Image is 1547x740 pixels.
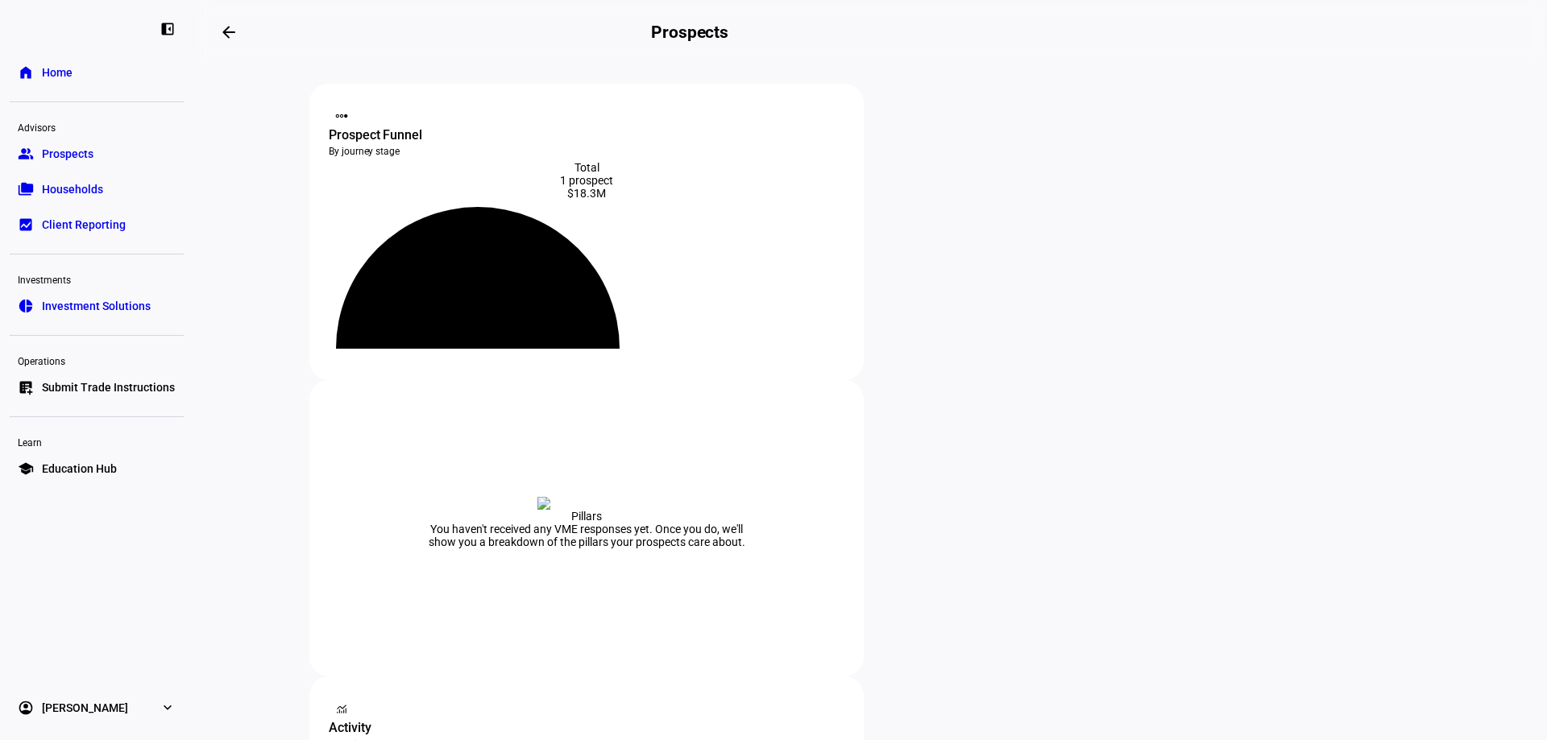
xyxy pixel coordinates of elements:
span: Investment Solutions [42,298,151,314]
span: [PERSON_NAME] [42,700,128,716]
span: Households [42,181,103,197]
eth-mat-symbol: list_alt_add [18,379,34,395]
div: $18.3M [329,187,844,200]
eth-mat-symbol: home [18,64,34,81]
span: Education Hub [42,461,117,477]
eth-mat-symbol: group [18,146,34,162]
div: Pillars [571,510,602,523]
div: You haven't received any VME responses yet. Once you do, we'll show you a breakdown of the pillar... [425,523,748,548]
mat-icon: arrow_backwards [219,23,238,42]
div: 1 prospect [329,174,844,187]
div: Advisors [10,115,184,138]
span: Client Reporting [42,217,126,233]
div: Operations [10,349,184,371]
img: pillars-wdget-zero-state.svg [537,497,636,510]
eth-mat-symbol: left_panel_close [160,21,176,37]
mat-icon: monitoring [334,701,350,717]
span: Home [42,64,73,81]
a: groupProspects [10,138,184,170]
a: bid_landscapeClient Reporting [10,209,184,241]
mat-icon: steppers [334,108,350,124]
eth-mat-symbol: expand_more [160,700,176,716]
div: Total [329,161,844,174]
a: folder_copyHouseholds [10,173,184,205]
div: By journey stage [329,145,844,158]
span: Submit Trade Instructions [42,379,175,395]
span: Prospects [42,146,93,162]
a: pie_chartInvestment Solutions [10,290,184,322]
div: Investments [10,267,184,290]
eth-mat-symbol: pie_chart [18,298,34,314]
eth-mat-symbol: bid_landscape [18,217,34,233]
div: Learn [10,430,184,453]
div: Prospect Funnel [329,126,844,145]
div: Activity [329,718,844,738]
eth-mat-symbol: account_circle [18,700,34,716]
a: homeHome [10,56,184,89]
eth-mat-symbol: folder_copy [18,181,34,197]
eth-mat-symbol: school [18,461,34,477]
h2: Prospects [651,23,728,42]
